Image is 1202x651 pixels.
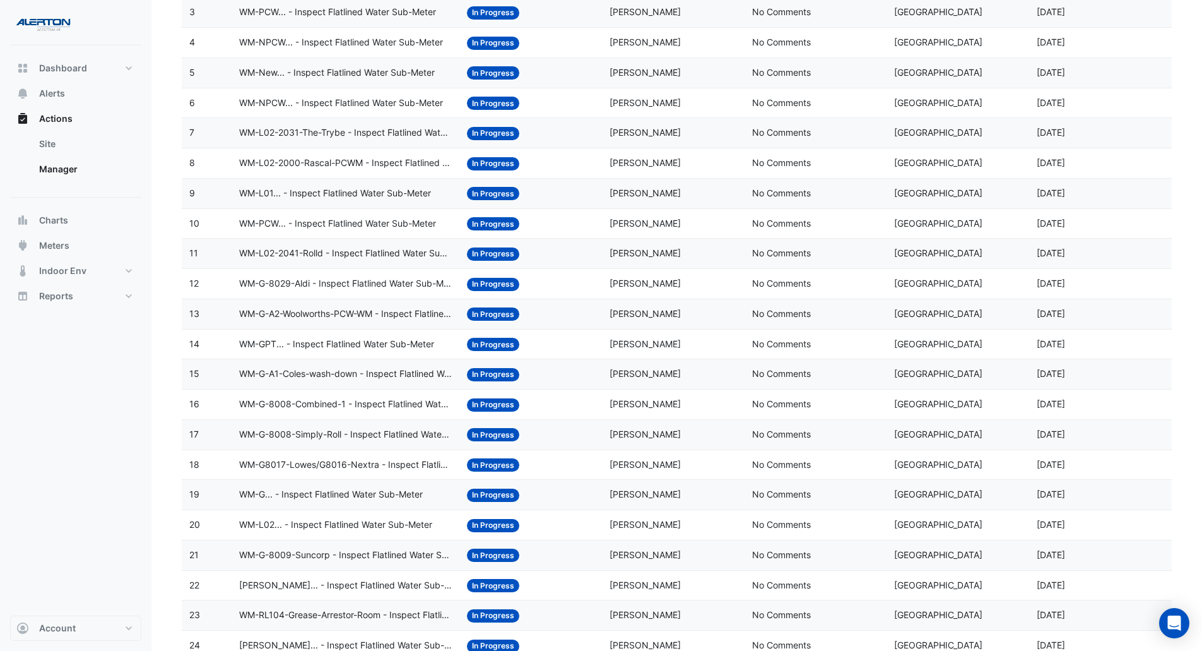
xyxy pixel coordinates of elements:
[239,277,452,291] span: WM-G-8029-Aldi - Inspect Flatlined Water Sub-Meter
[752,6,811,17] span: No Comments
[467,428,519,441] span: In Progress
[752,640,811,650] span: No Comments
[610,398,681,409] span: [PERSON_NAME]
[1037,278,1065,289] span: 2025-09-05T13:35:06.338
[467,127,519,140] span: In Progress
[610,127,681,138] span: [PERSON_NAME]
[894,97,982,108] span: [GEOGRAPHIC_DATA]
[29,131,141,157] a: Site
[1037,127,1065,138] span: 2025-09-05T13:35:27.138
[189,519,200,530] span: 20
[894,127,982,138] span: [GEOGRAPHIC_DATA]
[752,338,811,349] span: No Comments
[467,458,519,472] span: In Progress
[610,37,681,47] span: [PERSON_NAME]
[894,459,982,470] span: [GEOGRAPHIC_DATA]
[189,127,194,138] span: 7
[239,96,443,110] span: WM-NPCW... - Inspect Flatlined Water Sub-Meter
[1037,549,1065,560] span: 2025-09-05T13:34:18.009
[894,6,982,17] span: [GEOGRAPHIC_DATA]
[239,397,452,412] span: WM-G-8008-Combined-1 - Inspect Flatlined Water Sub-Meter
[752,609,811,620] span: No Comments
[894,580,982,590] span: [GEOGRAPHIC_DATA]
[239,427,452,442] span: WM-G-8008-Simply-Roll - Inspect Flatlined Water Sub-Meter
[1037,308,1065,319] span: 2025-09-05T13:35:01.107
[610,308,681,319] span: [PERSON_NAME]
[10,233,141,258] button: Meters
[894,67,982,78] span: [GEOGRAPHIC_DATA]
[467,37,519,50] span: In Progress
[894,489,982,499] span: [GEOGRAPHIC_DATA]
[610,609,681,620] span: [PERSON_NAME]
[189,6,195,17] span: 3
[189,248,198,258] span: 11
[10,616,141,641] button: Account
[10,81,141,106] button: Alerts
[467,398,519,412] span: In Progress
[39,239,69,252] span: Meters
[752,67,811,78] span: No Comments
[239,518,432,532] span: WM-L02... - Inspect Flatlined Water Sub-Meter
[752,549,811,560] span: No Comments
[467,217,519,230] span: In Progress
[239,548,452,563] span: WM-G-8009-Suncorp - Inspect Flatlined Water Sub-Meter
[239,126,452,140] span: WM-L02-2031-The-Trybe - Inspect Flatlined Water Sub-Meter
[16,87,29,100] app-icon: Alerts
[15,10,72,35] img: Company Logo
[610,640,681,650] span: [PERSON_NAME]
[752,489,811,499] span: No Comments
[894,519,982,530] span: [GEOGRAPHIC_DATA]
[1037,6,1065,17] span: 2025-09-05T13:35:49.037
[610,429,681,439] span: [PERSON_NAME]
[467,97,519,110] span: In Progress
[1037,580,1065,590] span: 2025-09-05T13:34:13.617
[752,429,811,439] span: No Comments
[752,278,811,289] span: No Comments
[610,67,681,78] span: [PERSON_NAME]
[610,489,681,499] span: [PERSON_NAME]
[610,218,681,229] span: [PERSON_NAME]
[16,214,29,227] app-icon: Charts
[10,106,141,131] button: Actions
[467,368,519,381] span: In Progress
[16,290,29,302] app-icon: Reports
[189,398,199,409] span: 16
[239,66,435,80] span: WM-New... - Inspect Flatlined Water Sub-Meter
[894,640,982,650] span: [GEOGRAPHIC_DATA]
[1037,37,1065,47] span: 2025-09-05T13:35:44.622
[467,338,519,351] span: In Progress
[752,157,811,168] span: No Comments
[189,67,195,78] span: 5
[1037,188,1065,198] span: 2025-09-05T13:35:18.606
[1159,608,1189,638] div: Open Intercom Messenger
[894,248,982,258] span: [GEOGRAPHIC_DATA]
[610,248,681,258] span: [PERSON_NAME]
[239,307,452,321] span: WM-G-A2-Woolworths-PCW-WM - Inspect Flatlined Water Sub-Meter
[239,608,452,623] span: WM-RL104-Grease-Arrestor-Room - Inspect Flatlined Water Sub-Meter
[239,487,423,502] span: WM-G... - Inspect Flatlined Water Sub-Meter
[1037,459,1065,470] span: 2025-09-05T13:34:33.604
[894,609,982,620] span: [GEOGRAPHIC_DATA]
[239,217,436,231] span: WM-PCW... - Inspect Flatlined Water Sub-Meter
[239,367,452,381] span: WM-G-A1-Coles-wash-down - Inspect Flatlined Water Sub-Meter
[894,338,982,349] span: [GEOGRAPHIC_DATA]
[894,549,982,560] span: [GEOGRAPHIC_DATA]
[467,157,519,170] span: In Progress
[894,429,982,439] span: [GEOGRAPHIC_DATA]
[1037,609,1065,620] span: 2025-09-05T13:34:09.742
[610,157,681,168] span: [PERSON_NAME]
[894,368,982,379] span: [GEOGRAPHIC_DATA]
[39,62,87,75] span: Dashboard
[1037,429,1065,439] span: 2025-09-05T13:34:38.102
[752,218,811,229] span: No Comments
[10,258,141,284] button: Indoor Env
[752,580,811,590] span: No Comments
[10,208,141,233] button: Charts
[239,35,443,50] span: WM-NPCW... - Inspect Flatlined Water Sub-Meter
[752,368,811,379] span: No Comments
[1037,489,1065,499] span: 2025-09-05T13:34:29.544
[1037,67,1065,78] span: 2025-09-05T13:35:40.446
[239,186,431,201] span: WM-L01... - Inspect Flatlined Water Sub-Meter
[894,278,982,289] span: [GEOGRAPHIC_DATA]
[610,580,681,590] span: [PERSON_NAME]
